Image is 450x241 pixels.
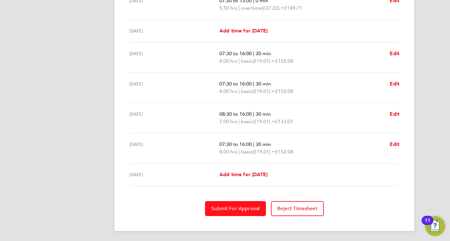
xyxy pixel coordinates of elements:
span: 30 min [256,111,271,117]
span: 07:30 to 16:00 [219,51,252,56]
a: Add time for [DATE] [219,171,267,178]
button: Open Resource Center, 11 new notifications [425,216,445,236]
span: (£27.22) = [262,5,284,11]
span: Edit [390,51,399,56]
span: basic [241,118,252,125]
span: £152.08 [275,58,293,64]
span: 8.00 hrs [219,88,237,94]
span: (£19.01) = [252,118,275,124]
a: Edit [390,80,399,88]
span: £133.07 [275,118,293,124]
span: overtime [241,4,262,12]
span: 30 min [256,141,271,147]
a: Edit [390,141,399,148]
span: £149.71 [284,5,302,11]
div: [DATE] [129,80,219,95]
div: [DATE] [129,50,219,65]
span: | [238,88,240,94]
a: Edit [390,50,399,57]
span: 30 min [256,51,271,56]
span: Reject Timesheet [277,205,317,212]
span: 8.00 hrs [219,149,237,155]
span: | [253,81,254,87]
span: Add time for [DATE] [219,171,267,177]
span: £152.08 [275,149,293,155]
a: Add time for [DATE] [219,27,267,35]
span: | [238,149,240,155]
span: (£19.01) = [252,88,275,94]
span: Edit [390,111,399,117]
span: | [253,111,254,117]
span: 8.00 hrs [219,58,237,64]
div: [DATE] [129,141,219,156]
span: (£19.01) = [252,58,275,64]
span: Edit [390,81,399,87]
span: basic [241,57,252,65]
a: Edit [390,110,399,118]
span: (£19.01) = [252,149,275,155]
div: [DATE] [129,171,219,178]
span: | [253,51,254,56]
span: basic [241,88,252,95]
span: 07:30 to 16:00 [219,141,252,147]
span: Edit [390,141,399,147]
button: Submit For Approval [205,201,266,216]
span: 30 min [256,81,271,87]
span: | [238,118,240,124]
div: [DATE] [129,27,219,35]
span: 7.00 hrs [219,118,237,124]
span: | [238,58,240,64]
span: 08:30 to 16:00 [219,111,252,117]
span: Add time for [DATE] [219,28,267,34]
span: Submit For Approval [211,205,260,212]
span: 5.50 hrs [219,5,237,11]
div: [DATE] [129,110,219,125]
div: 11 [425,220,430,229]
span: £152.08 [275,88,293,94]
span: | [238,5,240,11]
span: 07:30 to 16:00 [219,81,252,87]
span: | [253,141,254,147]
button: Reject Timesheet [271,201,324,216]
span: basic [241,148,252,156]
